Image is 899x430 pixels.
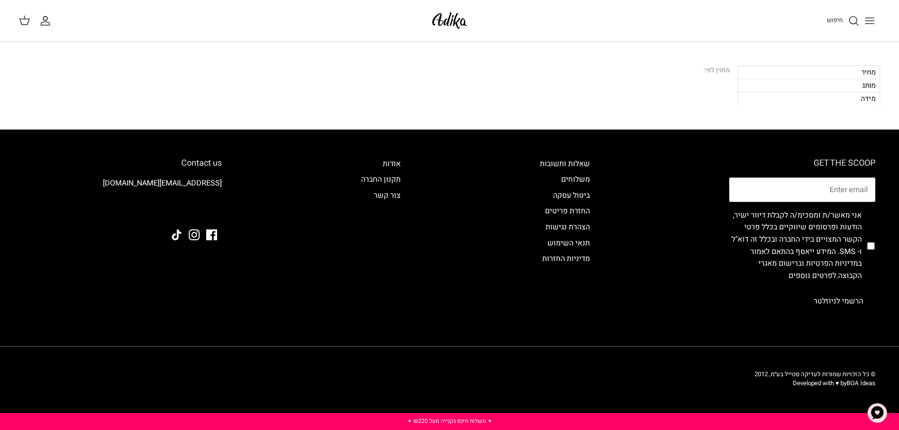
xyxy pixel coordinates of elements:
[755,370,875,379] span: © כל הזכויות שמורות לעדיקה סטייל בע״מ, 2012
[24,158,222,169] h6: Contact us
[374,190,401,201] a: צור קשר
[407,417,492,425] a: ✦ משלוח חינם בקנייה מעל ₪220 ✦
[542,253,590,264] a: מדיניות החזרות
[361,174,401,185] a: תקנון החברה
[827,16,843,25] span: חיפוש
[189,229,200,240] a: Instagram
[755,379,875,388] p: Developed with ♥ by
[103,177,222,189] a: [EMAIL_ADDRESS][DOMAIN_NAME]
[196,204,222,216] img: Adika IL
[540,158,590,169] a: שאלות ותשובות
[546,221,590,233] a: הצהרת נגישות
[847,379,875,388] a: BOA Ideas
[801,289,875,313] button: הרשמי לניוזלטר
[171,229,182,240] a: Tiktok
[738,79,880,92] div: מותג
[738,66,880,79] div: מחיר
[530,158,599,313] div: Secondary navigation
[729,158,875,169] h6: GET THE SCOOP
[789,270,836,281] a: לפרטים נוספים
[545,205,590,217] a: החזרת פריטים
[383,158,401,169] a: אודות
[429,9,470,32] img: Adika IL
[352,158,410,313] div: Secondary navigation
[738,92,880,105] div: מידה
[704,66,730,76] div: ממוין לפי:
[40,15,55,26] a: החשבון שלי
[859,10,880,31] button: Toggle menu
[729,210,862,282] label: אני מאשר/ת ומסכימ/ה לקבלת דיוור ישיר, הודעות ופרסומים שיווקיים בכלל פרטי הקשר המצויים בידי החברה ...
[827,15,859,26] a: חיפוש
[561,174,590,185] a: משלוחים
[863,399,891,427] button: צ'אט
[206,229,217,240] a: Facebook
[547,237,590,249] a: תנאי השימוש
[553,190,590,201] a: ביטול עסקה
[729,177,875,202] input: Email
